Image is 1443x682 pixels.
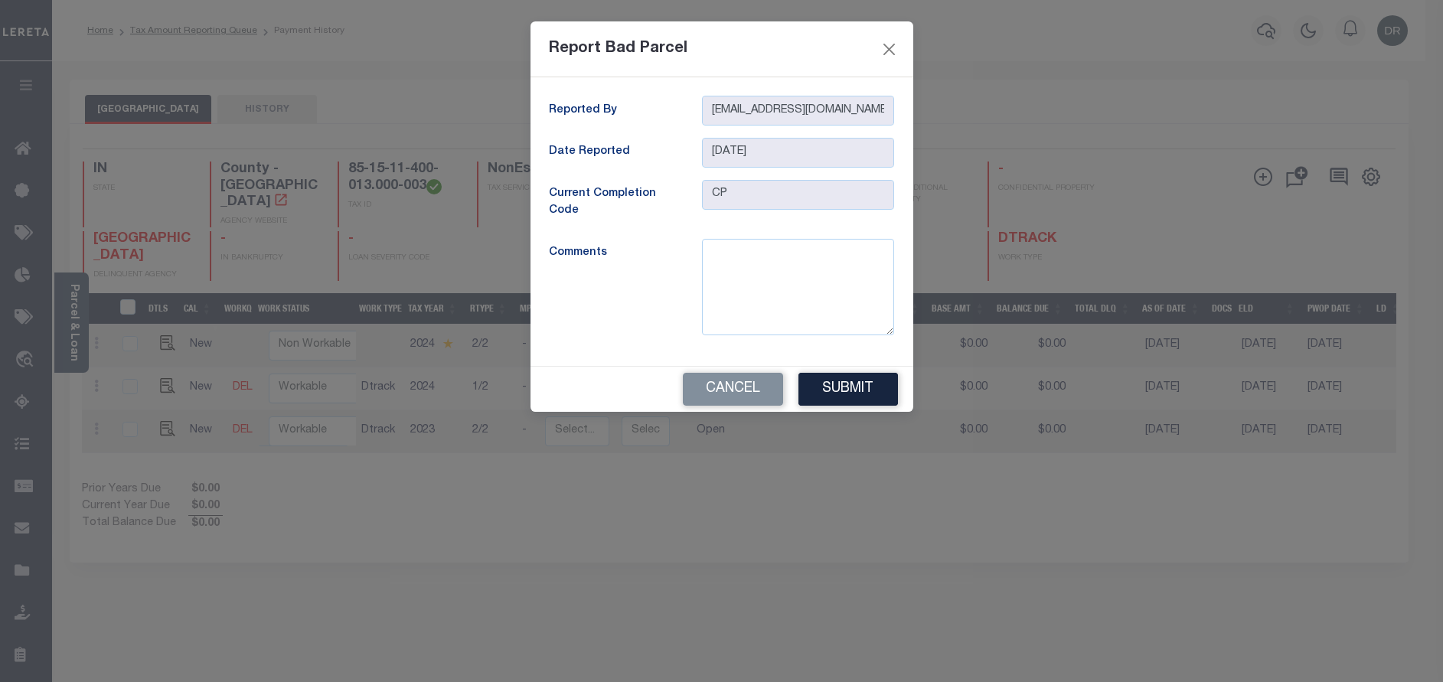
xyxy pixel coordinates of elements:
[683,373,783,406] button: Cancel
[537,180,691,227] label: Current Completion Code
[537,96,691,126] label: Reported By
[537,239,691,335] label: Comments
[537,138,691,168] label: Date Reported
[798,373,898,406] button: Submit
